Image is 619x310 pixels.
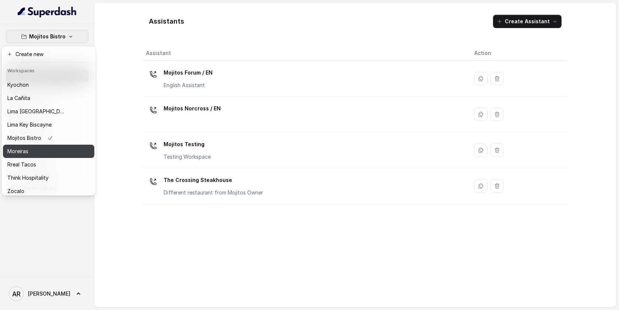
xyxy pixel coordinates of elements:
p: Think Hospitality [7,173,49,182]
div: Mojitos Bistro [1,46,96,196]
button: Mojitos Bistro [6,30,88,43]
button: Create new [3,48,94,61]
p: Lima Key Biscayne [7,120,52,129]
p: Kyochon [7,80,29,89]
p: Mojitos Bistro [29,32,66,41]
header: Workspaces [3,64,94,76]
p: Rreal Tacos [7,160,36,169]
p: Lima [GEOGRAPHIC_DATA] [7,107,66,116]
p: Moreiras [7,147,28,156]
p: Mojitos Bistro [7,134,41,142]
p: Zocalo [7,187,24,196]
p: La Cañita [7,94,30,103]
